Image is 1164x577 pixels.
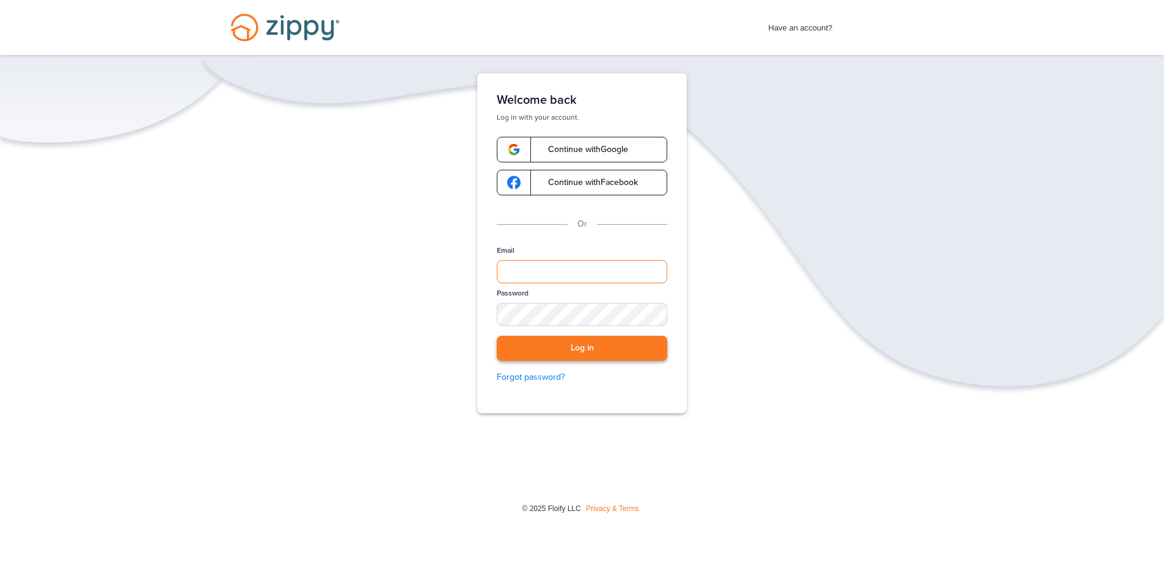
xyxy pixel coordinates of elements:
img: google-logo [507,176,521,189]
label: Email [497,245,514,256]
span: Have an account? [769,15,833,35]
img: google-logo [507,143,521,156]
a: Privacy & Terms [586,504,639,513]
a: Forgot password? [497,371,667,384]
label: Password [497,288,529,299]
p: Log in with your account. [497,112,667,122]
input: Email [497,260,667,283]
p: Or [577,217,587,231]
a: google-logoContinue withGoogle [497,137,667,162]
button: Log in [497,336,667,361]
a: google-logoContinue withFacebook [497,170,667,195]
span: © 2025 Floify LLC [522,504,580,513]
input: Password [497,303,667,326]
span: Continue with Google [536,145,628,154]
h1: Welcome back [497,93,667,107]
span: Continue with Facebook [536,178,638,187]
